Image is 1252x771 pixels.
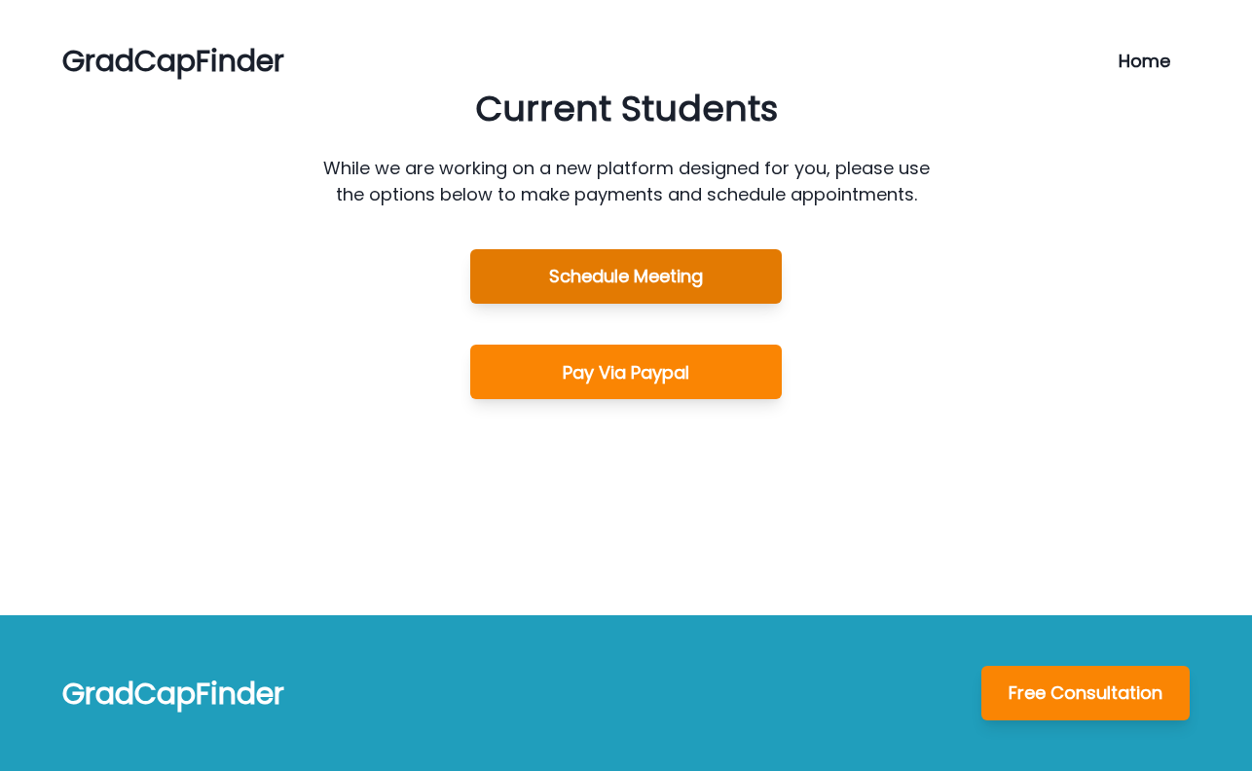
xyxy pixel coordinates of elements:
[470,345,782,399] button: Pay Via Paypal
[313,155,939,207] p: While we are working on a new platform designed for you, please use the options below to make pay...
[470,249,782,304] button: Schedule Meeting
[1119,48,1190,74] a: Home
[475,83,778,135] p: Current Students
[62,672,284,716] p: GradCapFinder
[981,666,1190,720] button: Free Consultation
[62,40,284,82] a: GradCapFinder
